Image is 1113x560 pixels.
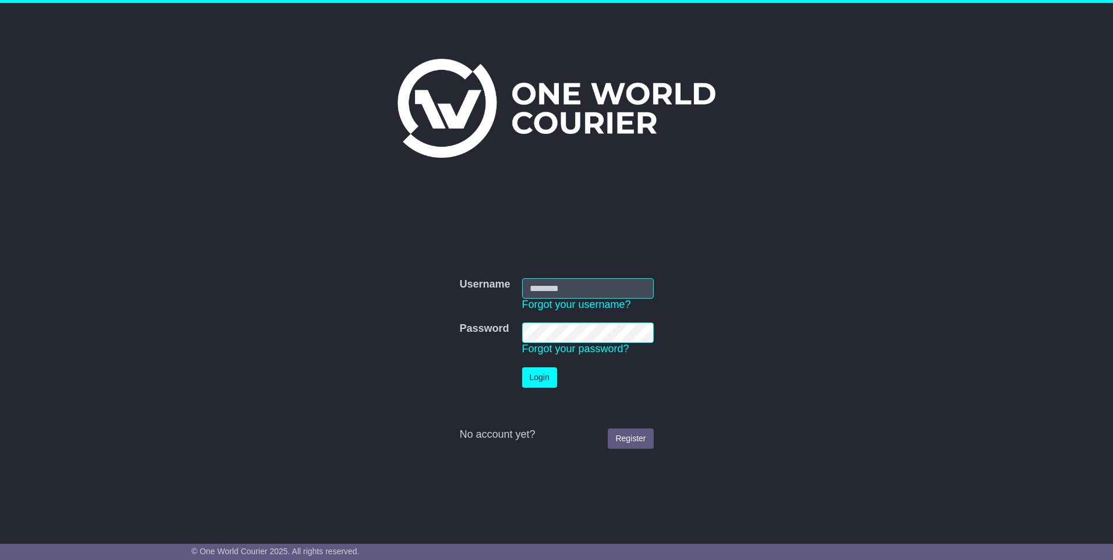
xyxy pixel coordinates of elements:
button: Login [522,367,557,388]
span: © One World Courier 2025. All rights reserved. [192,547,360,556]
a: Forgot your username? [522,299,631,310]
label: Username [459,278,510,291]
div: No account yet? [459,428,653,441]
img: One World [398,59,715,158]
a: Register [608,428,653,449]
a: Forgot your password? [522,343,629,355]
label: Password [459,322,509,335]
